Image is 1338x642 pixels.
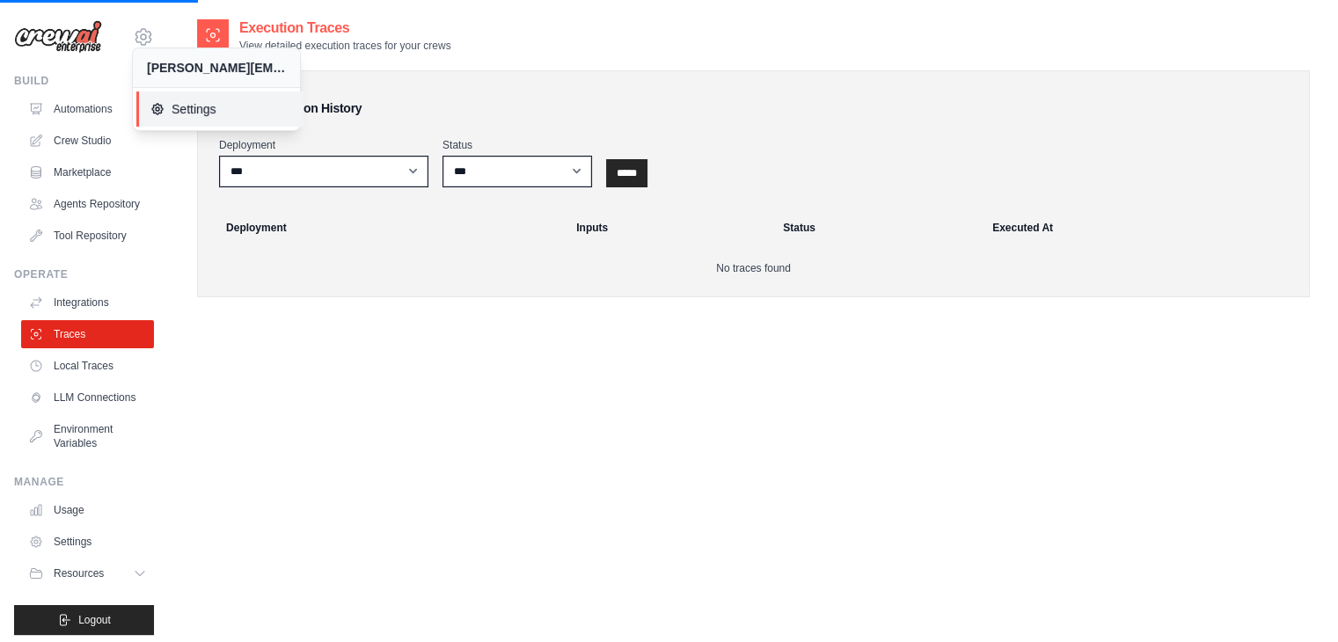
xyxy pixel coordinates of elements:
a: Environment Variables [21,415,154,457]
a: Traces [21,320,154,348]
div: [PERSON_NAME][EMAIL_ADDRESS][DOMAIN_NAME] [147,59,286,77]
a: Automations [21,95,154,123]
a: Local Traces [21,352,154,380]
span: Logout [78,613,111,627]
h2: Execution Traces [239,18,451,39]
th: Deployment [205,208,566,247]
label: Status [442,138,592,152]
a: Crew Studio [21,127,154,155]
h3: Execution History [261,99,362,117]
th: Executed At [982,208,1302,247]
a: Marketplace [21,158,154,186]
button: Logout [14,605,154,635]
a: Settings [136,91,303,127]
a: Agents Repository [21,190,154,218]
th: Inputs [566,208,772,247]
p: View detailed execution traces for your crews [239,39,451,53]
span: Resources [54,566,104,580]
a: Settings [21,528,154,556]
img: Logo [14,20,102,54]
p: No traces found [219,261,1288,275]
div: Build [14,74,154,88]
a: Tool Repository [21,222,154,250]
a: LLM Connections [21,383,154,412]
div: Manage [14,475,154,489]
button: Resources [21,559,154,587]
div: Widget de chat [1250,558,1338,642]
label: Deployment [219,138,428,152]
iframe: Chat Widget [1250,558,1338,642]
a: Integrations [21,288,154,317]
a: Usage [21,496,154,524]
th: Status [772,208,982,247]
span: Settings [150,100,289,118]
div: Operate [14,267,154,281]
